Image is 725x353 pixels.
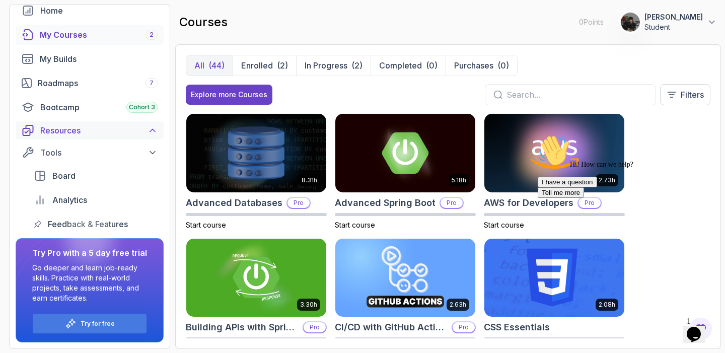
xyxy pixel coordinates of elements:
[38,77,158,89] div: Roadmaps
[371,55,446,76] button: Completed(0)
[16,25,164,45] a: courses
[186,320,299,334] h2: Building APIs with Spring Boot
[52,194,87,206] span: Analytics
[40,147,158,159] div: Tools
[450,301,466,309] p: 2.63h
[52,170,76,182] span: Board
[4,46,63,57] button: I have a question
[579,17,604,27] p: 0 Points
[40,101,158,113] div: Bootcamp
[335,196,436,210] h2: Advanced Spring Boot
[179,14,228,30] h2: courses
[186,196,282,210] h2: Advanced Databases
[534,130,715,308] iframe: chat widget
[208,59,225,72] div: (44)
[16,1,164,21] a: home
[484,239,624,317] img: CSS Essentials card
[4,4,185,67] div: 👋Hi! How can we help?I have a questionTell me more
[452,176,466,184] p: 5.18h
[150,79,154,87] span: 7
[506,89,647,101] input: Search...
[484,320,550,334] h2: CSS Essentials
[32,313,147,334] button: Try for free
[484,114,624,192] img: AWS for Developers card
[191,90,267,100] div: Explore more Courses
[302,176,317,184] p: 8.31h
[48,218,128,230] span: Feedback & Features
[186,55,233,76] button: All(44)
[683,313,715,343] iframe: chat widget
[241,59,273,72] p: Enrolled
[32,263,147,303] p: Go deeper and learn job-ready skills. Practice with real-world projects, take assessments, and ea...
[16,121,164,139] button: Resources
[81,320,115,328] a: Try for free
[186,239,326,317] img: Building APIs with Spring Boot card
[40,53,158,65] div: My Builds
[484,196,573,210] h2: AWS for Developers
[644,12,703,22] p: [PERSON_NAME]
[446,55,517,76] button: Purchases(0)
[379,59,422,72] p: Completed
[186,85,272,105] button: Explore more Courses
[150,31,154,39] span: 2
[28,166,164,186] a: board
[40,5,158,17] div: Home
[441,198,463,208] p: Pro
[351,59,362,72] div: (2)
[497,59,509,72] div: (0)
[16,97,164,117] a: bootcamp
[305,59,347,72] p: In Progress
[335,320,448,334] h2: CI/CD with GitHub Actions
[335,239,475,317] img: CI/CD with GitHub Actions card
[335,221,375,229] span: Start course
[453,322,475,332] p: Pro
[296,55,371,76] button: In Progress(2)
[304,322,326,332] p: Pro
[335,114,475,192] img: Advanced Spring Boot card
[40,124,158,136] div: Resources
[28,190,164,210] a: analytics
[194,59,204,72] p: All
[454,59,493,72] p: Purchases
[16,49,164,69] a: builds
[28,214,164,234] a: feedback
[4,30,100,38] span: Hi! How can we help?
[426,59,438,72] div: (0)
[233,55,296,76] button: Enrolled(2)
[681,89,704,101] p: Filters
[660,84,710,105] button: Filters
[287,198,310,208] p: Pro
[40,29,158,41] div: My Courses
[186,114,326,192] img: Advanced Databases card
[4,4,36,36] img: :wave:
[186,221,226,229] span: Start course
[621,13,640,32] img: user profile image
[644,22,703,32] p: Student
[484,221,524,229] span: Start course
[129,103,155,111] span: Cohort 3
[16,144,164,162] button: Tools
[277,59,288,72] div: (2)
[300,301,317,309] p: 3.30h
[620,12,717,32] button: user profile image[PERSON_NAME]Student
[4,57,50,67] button: Tell me more
[16,73,164,93] a: roadmaps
